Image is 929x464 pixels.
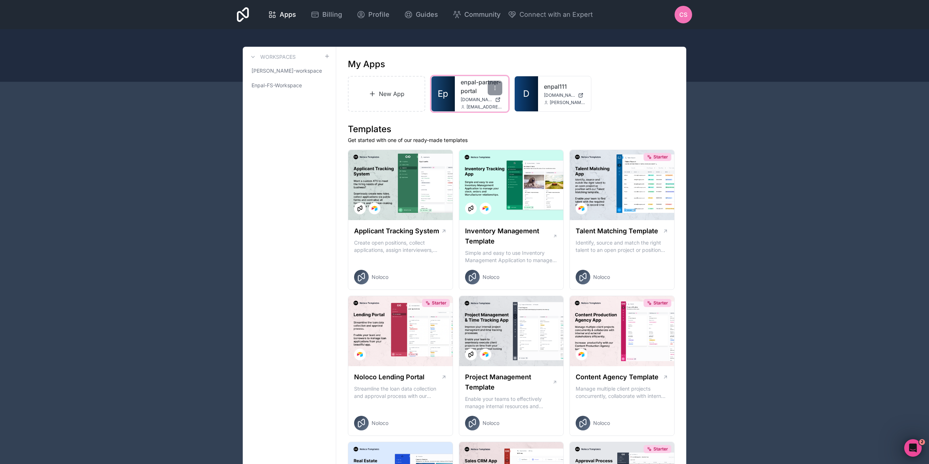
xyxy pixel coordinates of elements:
[464,9,500,20] span: Community
[579,206,584,211] img: Airtable Logo
[252,82,302,89] span: Enpal-FS-Workspace
[398,7,444,23] a: Guides
[348,76,425,112] a: New App
[447,7,506,23] a: Community
[483,419,499,427] span: Noloco
[550,100,586,106] span: [PERSON_NAME][EMAIL_ADDRESS][DOMAIN_NAME]
[354,385,447,400] p: Streamline the loan data collection and approval process with our Lending Portal template.
[431,76,455,111] a: Ep
[679,10,687,19] span: CS
[249,64,330,77] a: [PERSON_NAME]-workspace
[280,9,296,20] span: Apps
[515,76,538,111] a: D
[544,82,586,91] a: enpal111
[249,53,296,61] a: Workspaces
[544,92,586,98] a: [DOMAIN_NAME]
[249,79,330,92] a: Enpal-FS-Workspace
[305,7,348,23] a: Billing
[653,300,668,306] span: Starter
[465,249,558,264] p: Simple and easy to use Inventory Management Application to manage your stock, orders and Manufact...
[354,239,447,254] p: Create open positions, collect applications, assign interviewers, centralise candidate feedback a...
[465,395,558,410] p: Enable your teams to effectively manage internal resources and execute client projects on time.
[354,372,425,382] h1: Noloco Lending Portal
[461,78,502,95] a: enpal-partner-portal
[461,97,492,103] span: [DOMAIN_NAME]
[653,446,668,452] span: Starter
[357,352,363,357] img: Airtable Logo
[483,352,488,357] img: Airtable Logo
[465,226,553,246] h1: Inventory Management Template
[262,7,302,23] a: Apps
[368,9,389,20] span: Profile
[919,439,925,445] span: 2
[519,9,593,20] span: Connect with an Expert
[544,92,575,98] span: [DOMAIN_NAME]
[483,273,499,281] span: Noloco
[576,385,668,400] p: Manage multiple client projects concurrently, collaborate with internal and external stakeholders...
[354,226,439,236] h1: Applicant Tracking System
[576,372,659,382] h1: Content Agency Template
[593,419,610,427] span: Noloco
[465,372,552,392] h1: Project Management Template
[432,300,446,306] span: Starter
[322,9,342,20] span: Billing
[348,137,675,144] p: Get started with one of our ready-made templates
[372,273,388,281] span: Noloco
[351,7,395,23] a: Profile
[461,97,502,103] a: [DOMAIN_NAME]
[467,104,502,110] span: [EMAIL_ADDRESS][DOMAIN_NAME]
[438,88,448,100] span: Ep
[348,123,675,135] h1: Templates
[593,273,610,281] span: Noloco
[904,439,922,457] iframe: Intercom live chat
[260,53,296,61] h3: Workspaces
[483,206,488,211] img: Airtable Logo
[523,88,529,100] span: D
[579,352,584,357] img: Airtable Logo
[508,9,593,20] button: Connect with an Expert
[653,154,668,160] span: Starter
[576,226,658,236] h1: Talent Matching Template
[348,58,385,70] h1: My Apps
[372,206,377,211] img: Airtable Logo
[252,67,322,74] span: [PERSON_NAME]-workspace
[576,239,668,254] p: Identify, source and match the right talent to an open project or position with our Talent Matchi...
[416,9,438,20] span: Guides
[372,419,388,427] span: Noloco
